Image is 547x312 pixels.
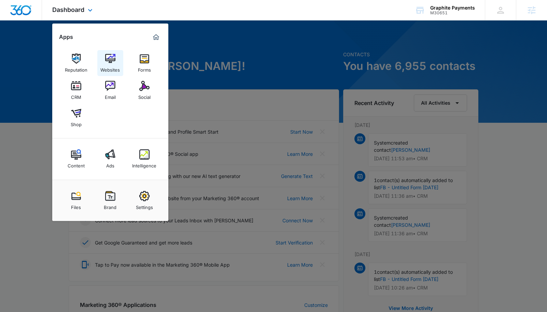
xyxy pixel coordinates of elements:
a: Files [63,188,89,213]
a: Marketing 360® Dashboard [151,32,162,43]
a: Forms [131,50,157,76]
a: Content [63,146,89,172]
a: Email [97,77,123,103]
div: Websites [100,64,120,73]
div: Reputation [65,64,87,73]
div: Social [138,91,151,100]
a: Shop [63,105,89,131]
div: Brand [104,201,116,210]
a: Settings [131,188,157,213]
a: Reputation [63,50,89,76]
div: Email [105,91,116,100]
a: Websites [97,50,123,76]
div: Ads [106,160,114,168]
div: Content [68,160,85,168]
a: Ads [97,146,123,172]
div: account id [430,11,475,15]
a: CRM [63,77,89,103]
div: account name [430,5,475,11]
div: CRM [71,91,81,100]
div: Forms [138,64,151,73]
span: Dashboard [52,6,84,13]
a: Social [131,77,157,103]
div: Intelligence [132,160,156,168]
h2: Apps [59,34,73,40]
div: Shop [71,118,82,127]
div: Files [71,201,81,210]
a: Intelligence [131,146,157,172]
div: Settings [136,201,153,210]
a: Brand [97,188,123,213]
